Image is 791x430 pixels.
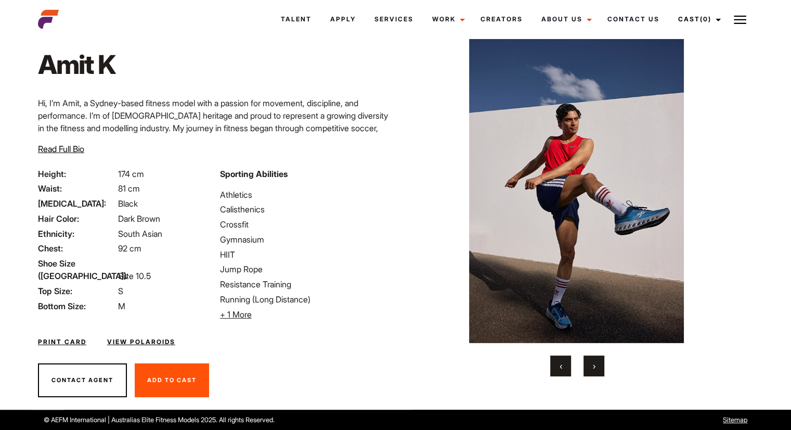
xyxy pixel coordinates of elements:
span: Waist: [38,182,116,195]
span: Top Size: [38,285,116,297]
a: Contact Us [598,5,669,33]
li: Crossfit [220,218,390,231]
button: Add To Cast [135,363,209,398]
img: cropped-aefm-brand-fav-22-square.png [38,9,59,30]
span: Next [593,361,595,371]
span: Size 10.5 [118,271,151,281]
strong: Sporting Abilities [220,169,288,179]
span: S [118,286,123,296]
img: Burger icon [734,14,746,26]
a: Services [365,5,423,33]
li: Calisthenics [220,203,390,216]
li: Gymnasium [220,233,390,246]
a: About Us [532,5,598,33]
span: Add To Cast [147,376,197,384]
p: © AEFM International | Australias Elite Fitness Models 2025. All rights Reserved. [44,415,449,425]
span: Chest: [38,242,116,255]
span: + 1 More [220,309,252,320]
span: Previous [560,361,562,371]
li: Running (Long Distance) [220,293,390,306]
p: Hi, I’m Amit, a Sydney-based fitness model with a passion for movement, discipline, and performan... [38,97,390,159]
button: Read Full Bio [38,143,84,155]
span: Hair Color: [38,212,116,225]
a: Print Card [38,337,86,347]
span: (0) [700,15,711,23]
span: 174 cm [118,169,144,179]
span: Ethnicity: [38,227,116,240]
li: HIIT [220,248,390,261]
li: Jump Rope [220,263,390,275]
span: 92 cm [118,243,141,254]
span: Dark Brown [118,213,160,224]
a: Creators [471,5,532,33]
span: Height: [38,168,116,180]
span: Read Full Bio [38,144,84,154]
span: Bottom Size: [38,300,116,312]
span: M [118,301,125,311]
button: Contact Agent [38,363,127,398]
a: Work [423,5,471,33]
span: Shoe Size ([GEOGRAPHIC_DATA]): [38,257,116,282]
a: View Polaroids [107,337,175,347]
a: Talent [271,5,321,33]
span: [MEDICAL_DATA]: [38,197,116,210]
a: Apply [321,5,365,33]
span: Black [118,198,138,209]
a: Cast(0) [669,5,727,33]
span: 81 cm [118,183,140,194]
li: Resistance Training [220,278,390,290]
li: Athletics [220,188,390,201]
a: Sitemap [723,416,747,424]
span: South Asian [118,229,162,239]
h1: Amit K [38,49,119,80]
